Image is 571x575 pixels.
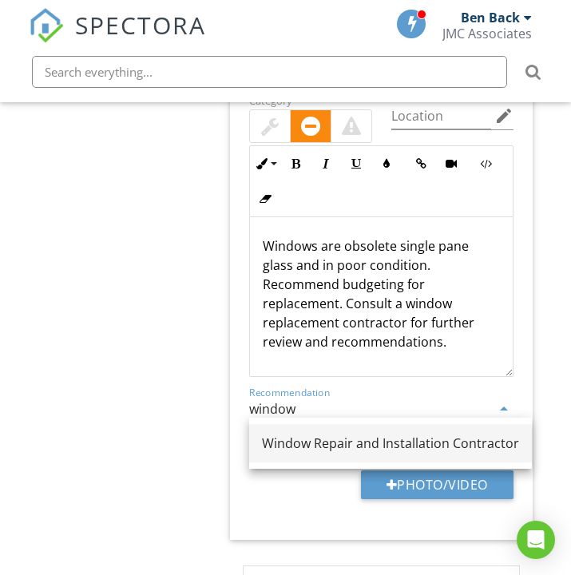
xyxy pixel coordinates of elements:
img: The Best Home Inspection Software - Spectora [29,8,64,43]
a: SPECTORA [29,22,206,55]
button: Clear Formatting [250,184,280,214]
button: Colors [371,149,402,179]
button: Underline (⌘U) [341,149,371,179]
button: Photo/Video [361,470,514,499]
i: arrow_drop_down [494,399,514,418]
button: Insert Video [436,149,466,179]
div: Open Intercom Messenger [517,521,555,559]
button: Code View [470,149,501,179]
span: SPECTORA [75,8,206,42]
input: Recommendation [249,396,491,422]
input: Search everything... [32,56,507,88]
div: Ben Back [461,10,520,26]
button: Inline Style [250,149,280,179]
input: Location [391,103,491,129]
button: Bold (⌘B) [280,149,311,179]
p: Windows are obsolete single pane glass and in poor condition. Recommend budgeting for replacement... [263,236,500,351]
div: JMC Associates [442,26,532,42]
button: Italic (⌘I) [311,149,341,179]
button: Insert Link (⌘K) [406,149,436,179]
div: Window Repair and Installation Contractor [262,434,519,453]
i: edit [494,106,514,125]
